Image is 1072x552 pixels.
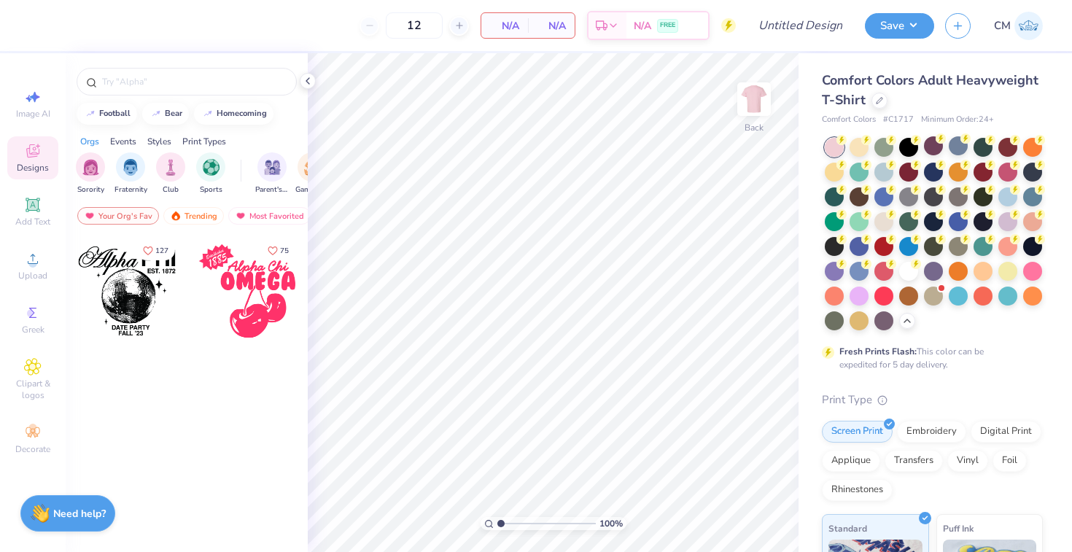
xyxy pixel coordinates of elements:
[994,12,1043,40] a: CM
[745,121,764,134] div: Back
[822,421,893,443] div: Screen Print
[822,450,880,472] div: Applique
[822,71,1038,109] span: Comfort Colors Adult Heavyweight T-Shirt
[163,184,179,195] span: Club
[839,345,1019,371] div: This color can be expedited for 5 day delivery.
[53,507,106,521] strong: Need help?
[634,18,651,34] span: N/A
[739,85,769,114] img: Back
[865,13,934,39] button: Save
[660,20,675,31] span: FREE
[885,450,943,472] div: Transfers
[897,421,966,443] div: Embroidery
[16,108,50,120] span: Image AI
[971,421,1041,443] div: Digital Print
[386,12,443,39] input: – –
[200,184,222,195] span: Sports
[170,211,182,221] img: trending.gif
[182,135,226,148] div: Print Types
[295,184,329,195] span: Game Day
[202,109,214,118] img: trend_line.gif
[217,109,267,117] div: homecoming
[156,152,185,195] div: filter for Club
[839,346,917,357] strong: Fresh Prints Flash:
[828,521,867,536] span: Standard
[295,152,329,195] div: filter for Game Day
[822,114,876,126] span: Comfort Colors
[15,216,50,228] span: Add Text
[1014,12,1043,40] img: Chloe Murlin
[264,159,281,176] img: Parent's Weekend Image
[255,152,289,195] button: filter button
[80,135,99,148] div: Orgs
[943,521,974,536] span: Puff Ink
[101,74,287,89] input: Try "Alpha"
[235,211,246,221] img: most_fav.gif
[82,159,99,176] img: Sorority Image
[537,18,566,34] span: N/A
[947,450,988,472] div: Vinyl
[993,450,1027,472] div: Foil
[99,109,131,117] div: football
[994,18,1011,34] span: CM
[76,152,105,195] div: filter for Sorority
[822,479,893,501] div: Rhinestones
[85,109,96,118] img: trend_line.gif
[15,443,50,455] span: Decorate
[196,152,225,195] div: filter for Sports
[147,135,171,148] div: Styles
[22,324,44,335] span: Greek
[150,109,162,118] img: trend_line.gif
[490,18,519,34] span: N/A
[280,247,289,254] span: 75
[163,207,224,225] div: Trending
[142,103,189,125] button: bear
[228,207,311,225] div: Most Favorited
[110,135,136,148] div: Events
[255,152,289,195] div: filter for Parent's Weekend
[114,152,147,195] button: filter button
[203,159,220,176] img: Sports Image
[84,211,96,221] img: most_fav.gif
[163,159,179,176] img: Club Image
[17,162,49,174] span: Designs
[194,103,273,125] button: homecoming
[747,11,854,40] input: Untitled Design
[599,517,623,530] span: 100 %
[921,114,994,126] span: Minimum Order: 24 +
[156,152,185,195] button: filter button
[123,159,139,176] img: Fraternity Image
[883,114,914,126] span: # C1717
[196,152,225,195] button: filter button
[136,241,175,260] button: Like
[295,152,329,195] button: filter button
[7,378,58,401] span: Clipart & logos
[77,207,159,225] div: Your Org's Fav
[114,152,147,195] div: filter for Fraternity
[155,247,168,254] span: 127
[822,392,1043,408] div: Print Type
[114,184,147,195] span: Fraternity
[304,159,321,176] img: Game Day Image
[261,241,295,260] button: Like
[255,184,289,195] span: Parent's Weekend
[165,109,182,117] div: bear
[77,184,104,195] span: Sorority
[76,152,105,195] button: filter button
[77,103,137,125] button: football
[18,270,47,281] span: Upload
